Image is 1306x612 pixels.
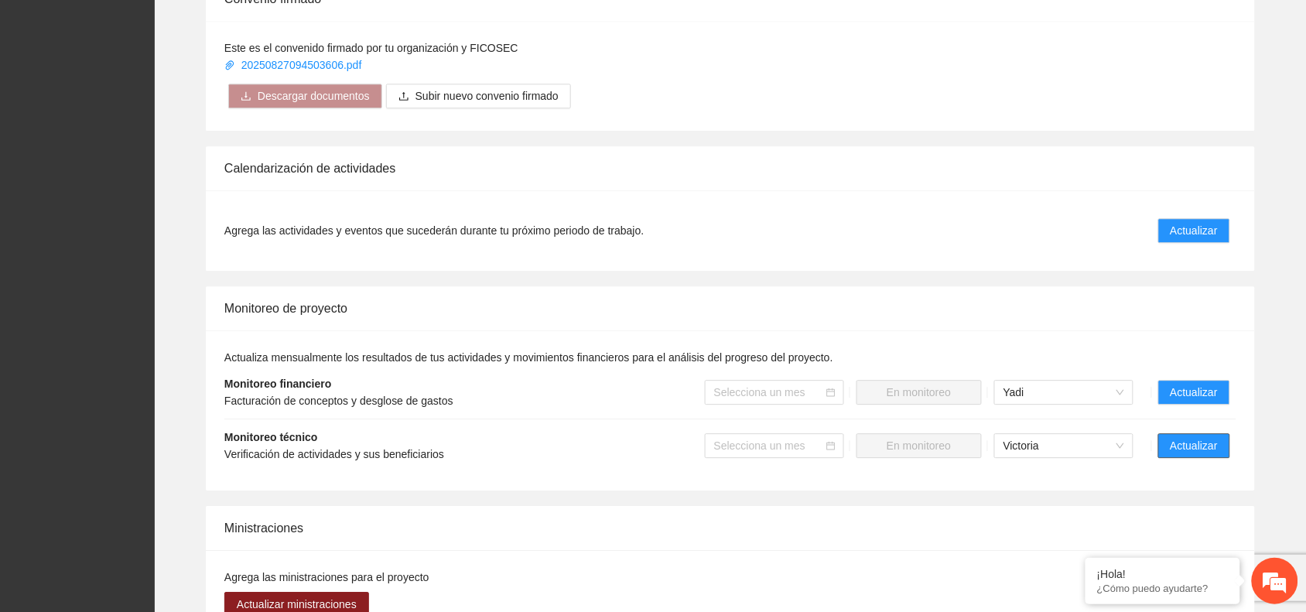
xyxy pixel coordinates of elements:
[398,91,409,103] span: upload
[1003,434,1124,457] span: Victoria
[228,84,382,108] button: downloadDescargar documentos
[1158,433,1230,458] button: Actualizar
[1171,384,1218,401] span: Actualizar
[1158,380,1230,405] button: Actualizar
[826,441,836,450] span: calendar
[1171,437,1218,454] span: Actualizar
[224,59,364,71] a: 20250827094503606.pdf
[241,91,251,103] span: download
[224,42,518,54] span: Este es el convenido firmado por tu organización y FICOSEC
[1097,568,1229,580] div: ¡Hola!
[224,60,235,70] span: paper-clip
[224,378,331,390] strong: Monitoreo financiero
[224,146,1236,190] div: Calendarización de actividades
[224,571,429,583] span: Agrega las ministraciones para el proyecto
[224,506,1236,550] div: Ministraciones
[224,351,833,364] span: Actualiza mensualmente los resultados de tus actividades y movimientos financieros para el anális...
[258,87,370,104] span: Descargar documentos
[224,222,644,239] span: Agrega las actividades y eventos que sucederán durante tu próximo periodo de trabajo.
[224,286,1236,330] div: Monitoreo de proyecto
[386,90,571,102] span: uploadSubir nuevo convenio firmado
[1158,218,1230,243] button: Actualizar
[1003,381,1124,404] span: Yadi
[1171,222,1218,239] span: Actualizar
[224,395,453,407] span: Facturación de conceptos y desglose de gastos
[224,598,369,610] a: Actualizar ministraciones
[1097,583,1229,594] p: ¿Cómo puedo ayudarte?
[415,87,559,104] span: Subir nuevo convenio firmado
[826,388,836,397] span: calendar
[224,431,318,443] strong: Monitoreo técnico
[386,84,571,108] button: uploadSubir nuevo convenio firmado
[224,448,444,460] span: Verificación de actividades y sus beneficiarios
